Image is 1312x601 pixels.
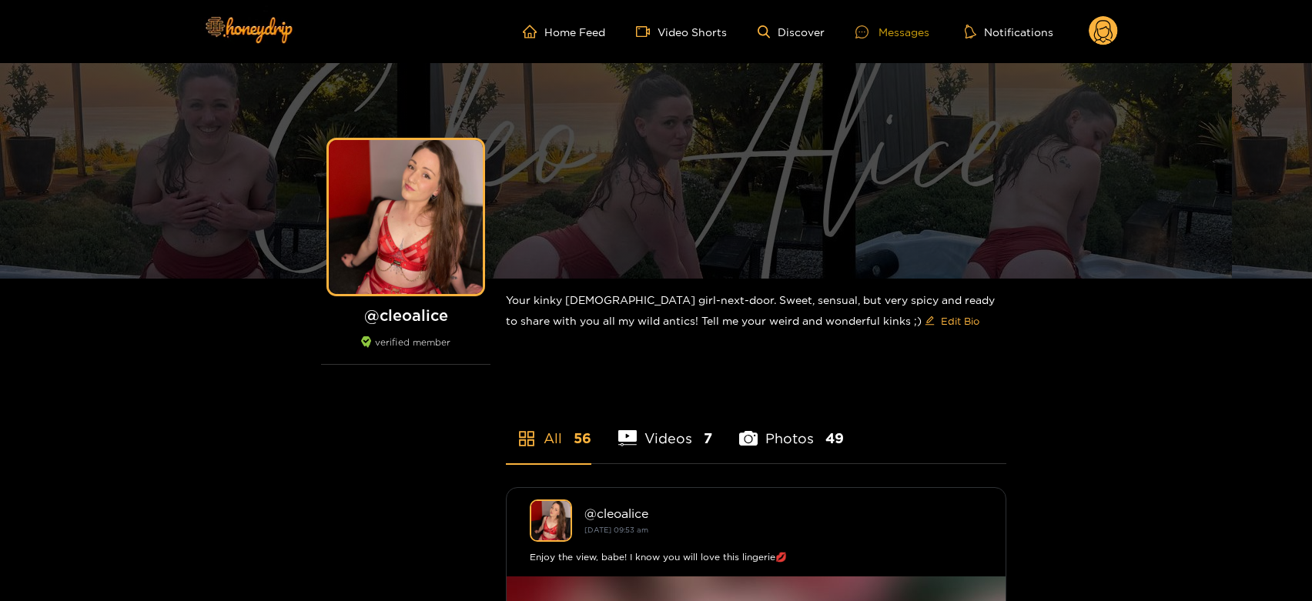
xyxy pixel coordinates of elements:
div: verified member [321,336,490,365]
img: cleoalice [530,499,572,542]
button: editEdit Bio [922,309,982,333]
li: All [506,394,591,463]
div: Enjoy the view, babe! I know you will love this lingerie💋 [530,549,982,565]
div: @ cleoalice [584,506,982,520]
span: 49 [825,429,844,448]
div: Messages [855,23,929,41]
span: video-camera [636,25,658,38]
span: 56 [574,429,591,448]
small: [DATE] 09:53 am [584,526,648,534]
h1: @ cleoalice [321,306,490,325]
span: 7 [704,429,712,448]
button: Notifications [960,24,1058,39]
div: Your kinky [DEMOGRAPHIC_DATA] girl-next-door. Sweet, sensual, but very spicy and ready to share w... [506,279,1006,346]
li: Videos [618,394,712,463]
span: Edit Bio [941,313,979,329]
span: home [523,25,544,38]
a: Video Shorts [636,25,727,38]
span: appstore [517,429,536,448]
li: Photos [739,394,844,463]
span: edit [925,316,935,327]
a: Home Feed [523,25,605,38]
a: Discover [758,25,825,38]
